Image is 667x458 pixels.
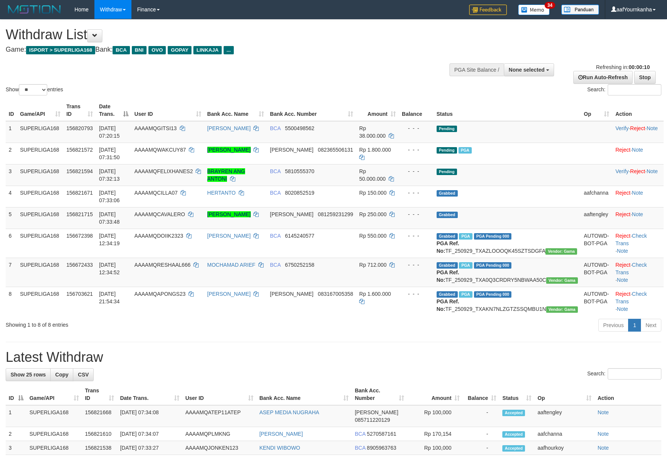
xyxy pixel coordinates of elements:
span: BCA [355,445,365,451]
td: 1 [6,121,17,143]
a: Note [617,277,628,283]
b: PGA Ref. No: [437,240,459,254]
td: · · [612,164,664,186]
a: Reject [615,211,630,217]
span: [PERSON_NAME] [270,291,313,297]
td: SUPERLIGA168 [26,427,82,441]
td: SUPERLIGA168 [17,229,63,258]
span: Marked by aafchhiseyha [459,291,472,298]
td: 1 [6,405,26,427]
span: Grabbed [437,291,458,298]
span: Grabbed [437,262,458,269]
div: - - - [402,261,431,269]
td: · [612,207,664,229]
a: [PERSON_NAME] [207,233,251,239]
td: 4 [6,186,17,207]
td: TF_250929_TXA0Q3CRDRY5NBWAA50C [434,258,581,287]
span: Accepted [502,410,525,416]
span: 156672433 [66,262,93,268]
a: Note [647,125,658,131]
th: Trans ID: activate to sort column ascending [63,100,96,121]
th: Bank Acc. Number: activate to sort column ascending [267,100,356,121]
span: Rp 50.000.000 [359,168,386,182]
span: [DATE] 12:34:19 [99,233,120,246]
a: CSV [73,368,94,381]
span: 34 [545,2,555,9]
a: Reject [615,262,630,268]
a: Previous [598,319,628,332]
span: [PERSON_NAME] [355,409,398,415]
a: Reject [630,125,645,131]
span: 156672398 [66,233,93,239]
label: Search: [587,368,661,380]
td: SUPERLIGA168 [17,287,63,316]
a: [PERSON_NAME] [207,147,251,153]
th: Bank Acc. Name: activate to sort column ascending [256,384,352,405]
span: 156703621 [66,291,93,297]
a: Copy [50,368,73,381]
span: AAAAMQFELIXHANES2 [134,168,193,174]
span: BCA [270,233,281,239]
td: SUPERLIGA168 [17,143,63,164]
span: [DATE] 07:20:15 [99,125,120,139]
span: 156821715 [66,211,93,217]
span: BCA [355,431,365,437]
span: Copy 083167005358 to clipboard [318,291,353,297]
td: aafchanna [534,427,594,441]
th: User ID: activate to sort column ascending [131,100,204,121]
span: OVO [148,46,166,54]
span: 156820793 [66,125,93,131]
div: PGA Site Balance / [449,63,504,76]
td: Rp 100,000 [407,405,463,427]
span: [PERSON_NAME] [270,147,313,153]
a: Verify [615,125,628,131]
td: AUTOWD-BOT-PGA [581,258,613,287]
span: Vendor URL: https://trx31.1velocity.biz [546,277,578,284]
span: Rp 1.800.000 [359,147,391,153]
span: Copy 5270587161 to clipboard [367,431,396,437]
td: 6 [6,229,17,258]
td: 3 [6,441,26,455]
span: 156821572 [66,147,93,153]
a: MOCHAMAD ARIEF [207,262,256,268]
a: Verify [615,168,628,174]
th: Amount: activate to sort column ascending [407,384,463,405]
td: aaftengley [581,207,613,229]
span: ... [224,46,234,54]
th: Bank Acc. Name: activate to sort column ascending [204,100,267,121]
th: ID: activate to sort column descending [6,384,26,405]
th: Balance: activate to sort column ascending [463,384,499,405]
td: [DATE] 07:34:07 [117,427,182,441]
div: - - - [402,168,431,175]
th: Balance [399,100,434,121]
th: Op: activate to sort column ascending [581,100,613,121]
span: BCA [270,125,281,131]
span: [DATE] 07:33:48 [99,211,120,225]
span: GOPAY [168,46,191,54]
div: - - - [402,146,431,154]
td: · [612,143,664,164]
span: BCA [270,262,281,268]
span: Vendor URL: https://trx31.1velocity.biz [545,248,577,255]
td: SUPERLIGA168 [17,164,63,186]
h4: Game: Bank: [6,46,437,54]
th: Date Trans.: activate to sort column descending [96,100,131,121]
th: Game/API: activate to sort column ascending [17,100,63,121]
span: Pending [437,126,457,132]
td: 7 [6,258,17,287]
td: SUPERLIGA168 [17,207,63,229]
span: PGA Pending [474,262,512,269]
td: 8 [6,287,17,316]
td: aafhourkoy [534,441,594,455]
td: SUPERLIGA168 [26,441,82,455]
td: - [463,427,499,441]
a: Note [647,168,658,174]
td: 2 [6,143,17,164]
span: PGA Pending [474,233,512,240]
a: Check Trans [615,233,647,246]
span: Accepted [502,445,525,452]
input: Search: [608,84,661,95]
span: BCA [270,190,281,196]
a: Reject [615,233,630,239]
th: User ID: activate to sort column ascending [182,384,256,405]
